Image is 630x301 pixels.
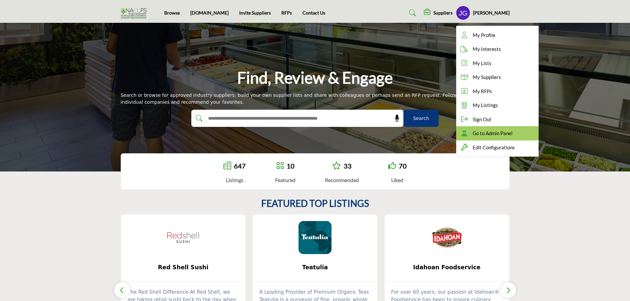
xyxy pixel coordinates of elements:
button: Search [403,110,439,127]
a: Invite Suppliers [239,10,271,16]
span: My RFPs [473,88,492,95]
a: My Suppliers [456,70,539,84]
span: Sign Out [473,116,491,123]
b: Idahoan Foodservice [394,259,499,276]
img: Site Logo [121,8,150,19]
a: Idahoan Foodservice [385,259,509,276]
a: RFPs [281,10,292,16]
i: Go to Liked [388,162,396,169]
button: Show hide supplier dropdown [456,6,470,20]
a: 33 [344,162,352,170]
img: Red Shell Sushi [167,221,200,254]
span: My Interests [473,45,501,53]
a: Browse [164,10,180,16]
a: Teatulia [253,259,377,276]
span: Search [413,115,429,122]
b: Teatulia [263,259,367,276]
div: Listings [223,176,246,184]
a: Go to Recommended [332,162,341,170]
h1: Find, Review & Engage [237,67,393,88]
span: My Lists [473,59,491,67]
span: My Profile [473,31,495,39]
a: 647 [234,162,246,170]
h5: [PERSON_NAME] [473,10,510,16]
a: My Lists [456,56,539,70]
span: Go to Admin Panel [473,130,513,137]
a: My RFPs [456,84,539,98]
span: My Suppliers [473,73,501,81]
a: Red Shell Sushi [121,259,246,276]
a: My Listings [456,98,539,112]
span: Edit Configurations [473,144,515,151]
div: Liked [388,176,407,184]
div: Featured [275,176,296,184]
div: Recommended [325,176,359,184]
a: 70 [399,162,407,170]
div: Search or browse for approved industry suppliers; build your own supplier lists and share with co... [121,92,510,106]
img: Idahoan Foodservice [430,221,463,254]
span: Idahoan Foodservice [394,263,499,272]
h2: FEATURED TOP LISTINGS [261,198,369,209]
a: [DOMAIN_NAME] [190,10,229,16]
a: My Interests [456,42,539,56]
span: Teatulia [263,263,367,272]
a: Go to Featured [276,162,284,170]
a: Search [403,8,420,18]
a: My Profile [456,28,539,42]
div: Suppliers [424,9,453,17]
a: 10 [287,162,295,170]
h5: Suppliers [433,10,453,16]
img: Teatulia [299,221,331,254]
a: Contact Us [302,10,325,16]
span: Red Shell Sushi [131,263,236,272]
span: My Listings [473,101,498,109]
b: Red Shell Sushi [131,259,236,276]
